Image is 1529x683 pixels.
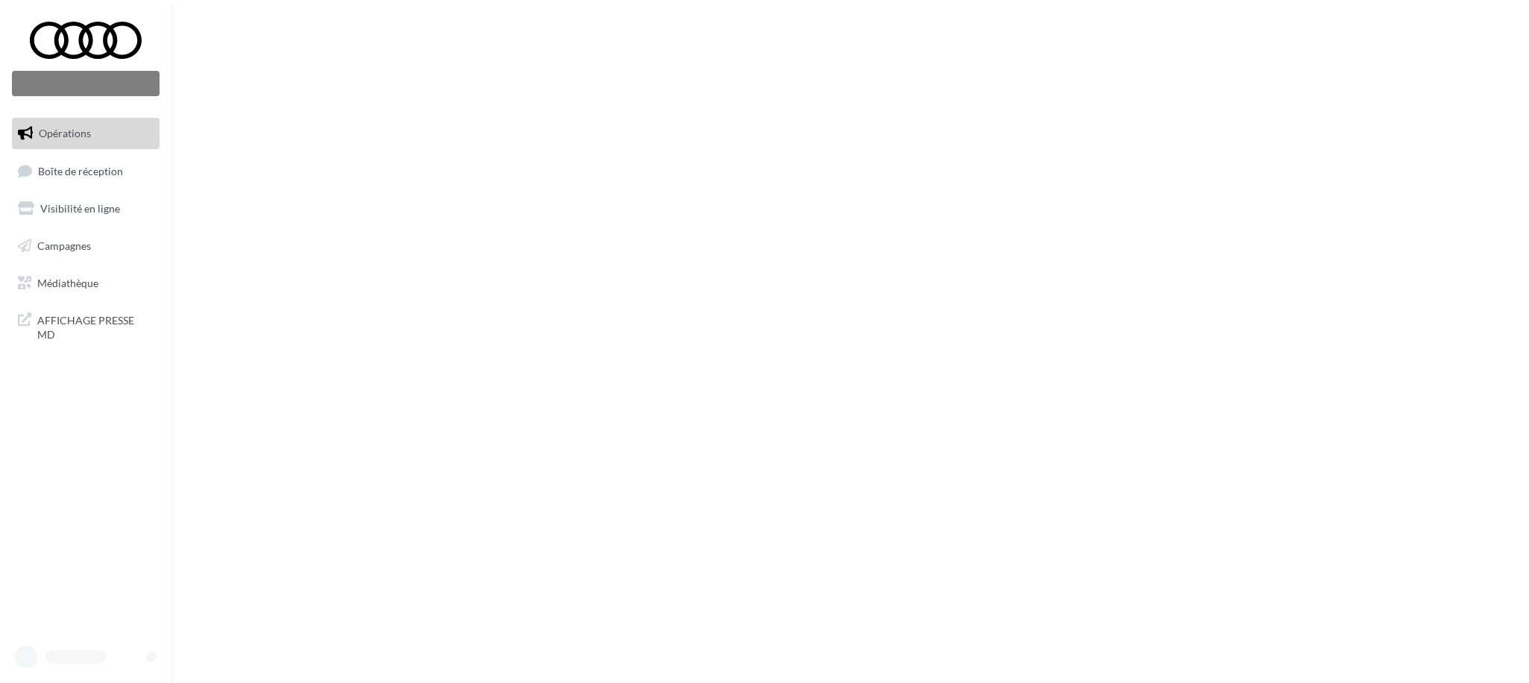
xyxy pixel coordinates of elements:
a: AFFICHAGE PRESSE MD [9,304,163,348]
span: Boîte de réception [38,164,123,177]
span: Médiathèque [37,276,98,289]
div: Nouvelle campagne [12,71,160,96]
a: Opérations [9,118,163,149]
span: Campagnes [37,239,91,252]
span: Visibilité en ligne [40,202,120,215]
a: Campagnes [9,230,163,262]
a: Médiathèque [9,268,163,299]
a: Boîte de réception [9,155,163,187]
span: Opérations [39,127,91,139]
a: Visibilité en ligne [9,193,163,224]
span: AFFICHAGE PRESSE MD [37,310,154,342]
